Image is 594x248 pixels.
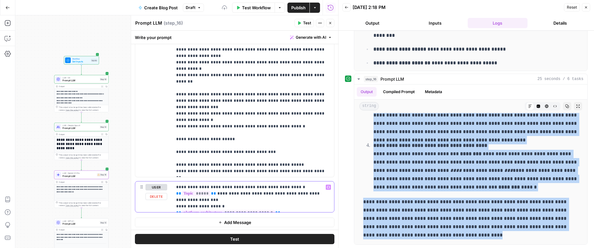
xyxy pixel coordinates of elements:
[405,18,465,28] button: Inputs
[183,4,204,12] button: Draft
[354,84,587,244] div: 25 seconds / 6 tasks
[144,4,178,11] span: Create Blog Post
[59,180,99,183] div: Output
[72,60,90,63] span: Set Inputs
[59,106,107,111] div: This output is too large & has been abbreviated for review. to view the full content.
[135,234,334,244] button: Test
[62,220,98,222] span: LLM · GPT-4.1
[287,3,309,13] button: Publish
[66,109,79,111] span: Copy the output
[135,181,167,212] div: userDelete
[81,64,82,75] g: Edge from start to step_10
[186,5,195,11] span: Draft
[296,35,326,40] span: Generate with AI
[359,102,379,110] span: string
[100,221,107,224] div: Step 13
[564,3,580,12] button: Reset
[54,56,109,64] div: WorkflowSet InputsInputs
[81,208,82,218] g: Edge from step_16 to step_13
[232,3,275,13] button: Test Workflow
[100,125,107,129] div: Step 12
[91,59,97,62] div: Inputs
[62,126,98,130] span: Prompt LLM
[81,112,82,123] g: Edge from step_10 to step_12
[145,184,167,190] button: user
[72,57,90,60] span: Workflow
[291,4,306,11] span: Publish
[59,201,107,207] div: This output is too large & has been abbreviated for review. to view the full content.
[294,19,314,27] button: Test
[81,160,82,170] g: Edge from step_12 to step_16
[59,154,107,159] div: This output is too large & has been abbreviated for review. to view the full content.
[135,218,334,227] button: Add Message
[224,219,251,226] span: Add Message
[59,228,99,231] div: Output
[135,20,162,26] textarea: Prompt LLM
[62,124,98,127] span: LLM · Claude Opus 4
[364,76,378,82] span: step_16
[135,3,182,13] button: Create Blog Post
[62,79,98,82] span: Prompt LLM
[62,222,98,226] span: Prompt LLM
[97,173,107,177] div: Step 16
[354,74,587,84] button: 25 seconds / 6 tasks
[468,18,528,28] button: Logs
[537,76,583,82] span: 25 seconds / 6 tasks
[357,87,377,97] button: Output
[100,78,107,81] div: Step 10
[242,4,271,11] span: Test Workflow
[421,87,446,97] button: Metadata
[287,33,334,42] button: Generate with AI
[164,20,183,26] span: ( step_16 )
[62,76,98,79] span: LLM · O3
[145,193,167,200] button: Delete
[62,174,95,178] span: Prompt LLM
[66,204,79,207] span: Copy the output
[380,76,404,82] span: Prompt LLM
[131,31,338,44] div: Write your prompt
[379,87,418,97] button: Compiled Prompt
[230,236,239,242] span: Test
[530,18,590,28] button: Details
[62,172,95,175] span: LLM · Gemini 2.5 Pro
[66,157,79,159] span: Copy the output
[342,18,403,28] button: Output
[567,4,577,10] span: Reset
[303,20,311,26] span: Test
[59,85,99,88] div: Output
[59,133,99,136] div: Output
